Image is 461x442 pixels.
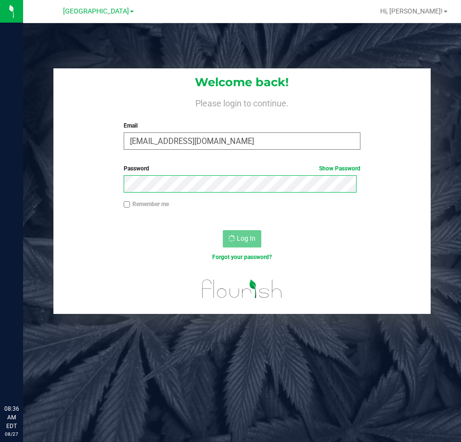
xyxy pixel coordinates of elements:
h4: Please login to continue. [53,96,430,108]
h1: Welcome back! [53,76,430,89]
p: 08:36 AM EDT [4,404,19,430]
span: Log In [237,234,256,242]
button: Log In [223,230,261,247]
input: Remember me [124,201,130,208]
label: Remember me [124,200,169,208]
label: Email [124,121,360,130]
img: flourish_logo.svg [195,272,289,306]
p: 08/27 [4,430,19,438]
a: Forgot your password? [212,254,272,260]
span: Password [124,165,149,172]
span: Hi, [PERSON_NAME]! [380,7,443,15]
a: Show Password [319,165,360,172]
span: [GEOGRAPHIC_DATA] [63,7,129,15]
